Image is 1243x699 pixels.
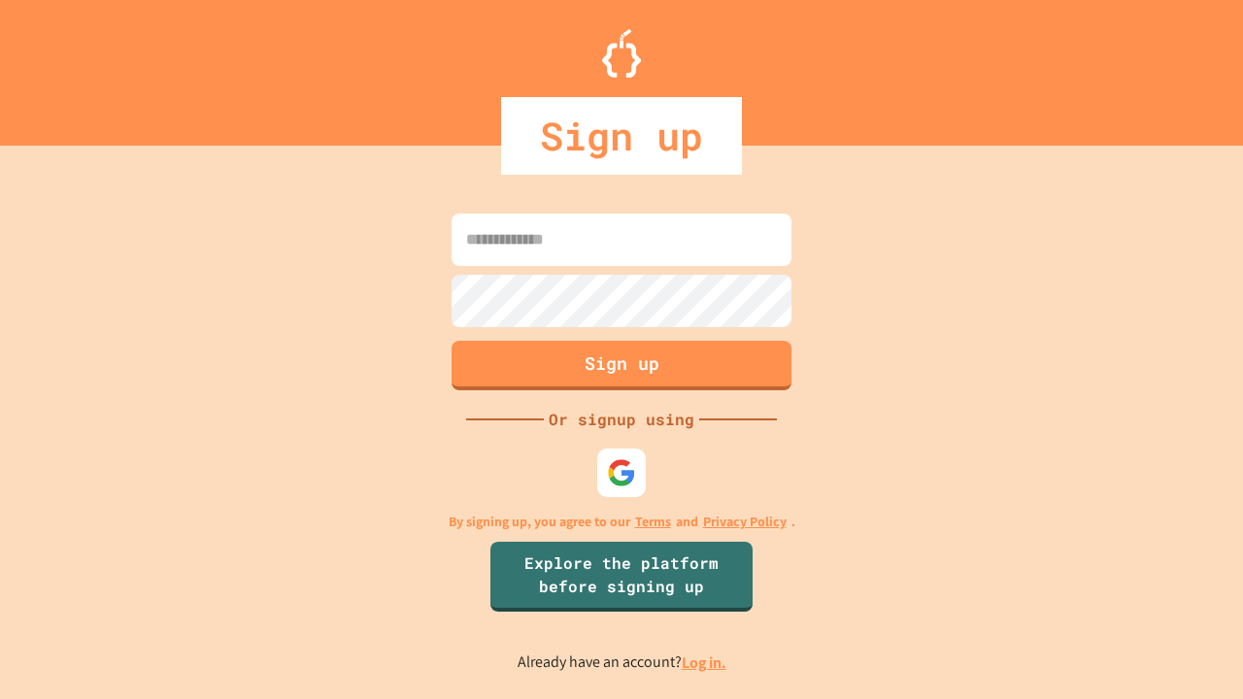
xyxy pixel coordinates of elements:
[682,652,726,673] a: Log in.
[602,29,641,78] img: Logo.svg
[544,408,699,431] div: Or signup using
[607,458,636,487] img: google-icon.svg
[703,512,787,532] a: Privacy Policy
[501,97,742,175] div: Sign up
[1161,621,1224,680] iframe: chat widget
[635,512,671,532] a: Terms
[1082,537,1224,619] iframe: chat widget
[518,650,726,675] p: Already have an account?
[452,341,791,390] button: Sign up
[490,542,753,612] a: Explore the platform before signing up
[449,512,795,532] p: By signing up, you agree to our and .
